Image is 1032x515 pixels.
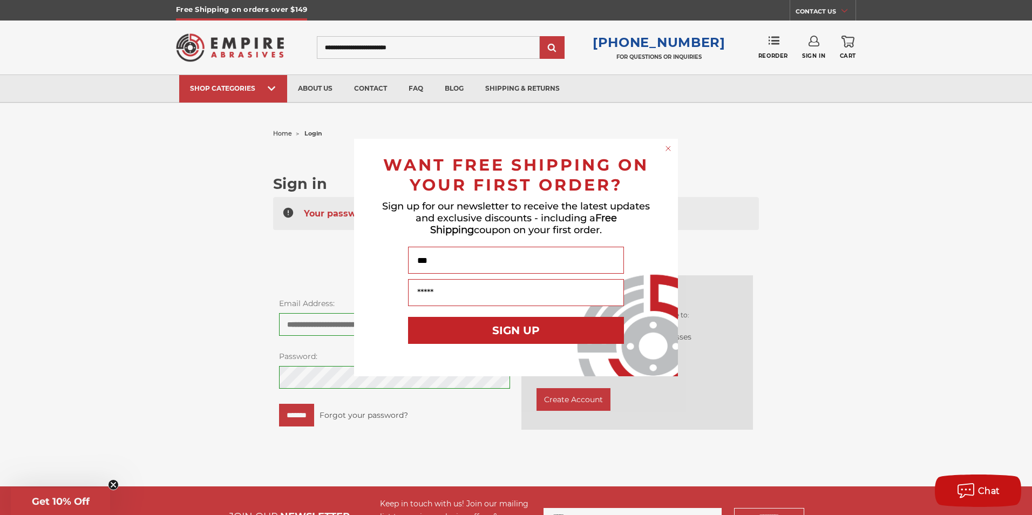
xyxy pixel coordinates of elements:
[935,475,1021,507] button: Chat
[978,486,1000,496] span: Chat
[382,200,650,236] span: Sign up for our newsletter to receive the latest updates and exclusive discounts - including a co...
[663,143,674,154] button: Close dialog
[383,155,649,195] span: WANT FREE SHIPPING ON YOUR FIRST ORDER?
[430,212,617,236] span: Free Shipping
[408,317,624,344] button: SIGN UP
